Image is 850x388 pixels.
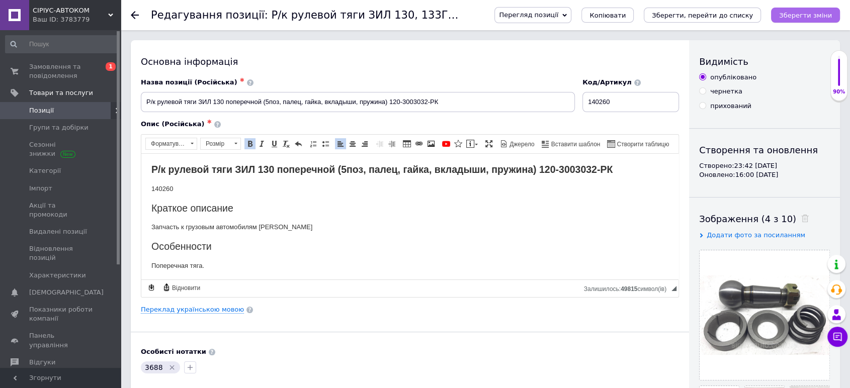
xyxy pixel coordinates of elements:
h1: Редагування позиції: Р/к рулевой тяги ЗИЛ 130, 133ГЯ (5поз, палец, гайка, вкладыши, пружина) 130-... [151,9,785,21]
div: Створено: 23:42 [DATE] [699,161,830,170]
span: 49815 [621,285,637,293]
button: Чат з покупцем [827,327,847,347]
a: Форматування [145,138,197,150]
div: Повернутися назад [131,11,139,19]
div: Зображення (4 з 10) [699,213,830,225]
div: Видимість [699,55,830,68]
span: СІРІУС-АВТОКОМ [33,6,108,15]
i: Зберегти зміни [779,12,832,19]
span: Характеристики [29,271,86,280]
a: Вставити/Редагувати посилання (Ctrl+L) [413,138,424,149]
span: Групи та добірки [29,123,89,132]
h2: Особенности [10,87,527,99]
p: Запчасть к грузовым автомобилям [PERSON_NAME] [10,68,527,79]
a: По правому краю [359,138,370,149]
a: По лівому краю [335,138,346,149]
td: 140260 [10,30,32,41]
span: Вставити шаблон [550,140,601,149]
a: Повернути (Ctrl+Z) [293,138,304,149]
a: По центру [347,138,358,149]
span: ✱ [240,77,244,83]
span: Джерело [508,140,535,149]
div: Створення та оновлення [699,144,830,156]
span: Опис (Російська) [141,120,205,128]
input: Наприклад, H&M жіноча сукня зелена 38 розмір вечірня максі з блискітками [141,92,575,112]
span: Позиції [29,106,54,115]
div: Ваш ID: 3783779 [33,15,121,24]
span: 1 [106,62,116,71]
div: Оновлено: 16:00 [DATE] [699,170,830,179]
span: Копіювати [589,12,626,19]
span: Замовлення та повідомлення [29,62,93,80]
a: Вставити шаблон [540,138,602,149]
span: Код/Артикул [582,78,632,86]
span: [DEMOGRAPHIC_DATA] [29,288,104,297]
a: Додати відео з YouTube [441,138,452,149]
span: ✱ [207,119,212,125]
div: Кiлькiсть символiв [584,283,671,293]
span: Розмір [201,138,231,149]
input: Пошук [5,35,118,53]
p: Поперечная тяга. [10,107,527,118]
span: Сезонні знижки [29,140,93,158]
a: Вставити іконку [453,138,464,149]
a: Створити таблицю [606,138,670,149]
span: Панель управління [29,331,93,349]
a: Відновити [161,282,202,293]
span: Акції та промокоди [29,201,93,219]
body: Редактор, CC1C4BAF-FFD6-4E1F-ABB6-2C8C59044443 [10,10,527,134]
a: Видалити форматування [281,138,292,149]
span: Потягніть для зміни розмірів [671,286,676,291]
a: Таблиця [401,138,412,149]
span: Категорії [29,166,61,175]
div: чернетка [710,87,742,96]
div: прихований [710,102,751,111]
a: Підкреслений (Ctrl+U) [269,138,280,149]
a: Вставити/видалити маркований список [320,138,331,149]
button: Копіювати [581,8,634,23]
b: Особисті нотатки [141,348,206,355]
a: Зображення [426,138,437,149]
svg: Видалити мітку [168,363,176,371]
a: Збільшити відступ [386,138,397,149]
span: Додати фото за посиланням [707,231,805,239]
a: Вставити/видалити нумерований список [308,138,319,149]
div: 90% Якість заповнення [830,50,847,101]
span: Створити таблицю [615,140,669,149]
i: Зберегти, перейти до списку [652,12,753,19]
a: Максимізувати [483,138,494,149]
span: Форматування [146,138,187,149]
span: Відновити [171,284,200,293]
span: Показники роботи компанії [29,305,93,323]
div: опубліковано [710,73,756,82]
a: Джерело [498,138,536,149]
button: Зберегти, перейти до списку [644,8,761,23]
strong: Р/к рулевой тяги ЗИЛ 130 поперечной (5поз, палец, гайка, вкладыши, пружина) 120-3003032-РК [10,10,471,21]
a: Вставити повідомлення [465,138,479,149]
a: Зменшити відступ [374,138,385,149]
a: Переклад українською мовою [141,306,244,314]
div: Основна інформація [141,55,679,68]
span: Імпорт [29,184,52,193]
span: Видалені позиції [29,227,87,236]
span: Відгуки [29,358,55,367]
span: Відновлення позицій [29,244,93,262]
a: Зробити резервну копію зараз [146,282,157,293]
button: Зберегти зміни [771,8,840,23]
span: Назва позиції (Російська) [141,78,237,86]
h2: Краткое описание [10,49,527,60]
a: Розмір [200,138,241,150]
a: Жирний (Ctrl+B) [244,138,256,149]
a: Курсив (Ctrl+I) [257,138,268,149]
span: Перегляд позиції [499,11,558,19]
div: 90% [831,88,847,95]
span: 3688 [145,363,163,371]
span: Товари та послуги [29,88,93,98]
iframe: Редактор, CC1C4BAF-FFD6-4E1F-ABB6-2C8C59044443 [141,154,678,279]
